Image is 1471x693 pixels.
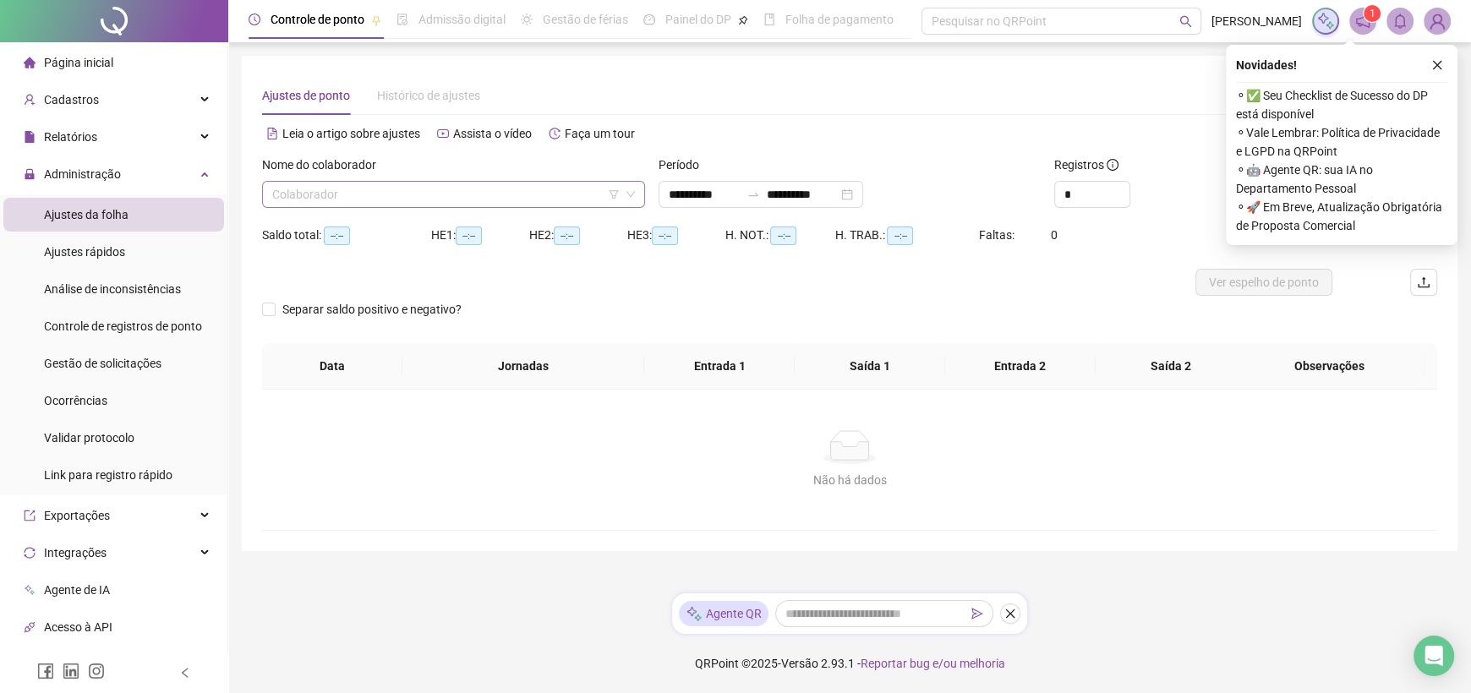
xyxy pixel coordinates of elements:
[1054,156,1118,174] span: Registros
[1179,15,1192,28] span: search
[1236,161,1447,198] span: ⚬ 🤖 Agente QR: sua IA no Departamento Pessoal
[24,510,36,521] span: export
[437,128,449,139] span: youtube
[1050,228,1057,242] span: 0
[549,128,561,139] span: history
[37,663,54,679] span: facebook
[609,189,619,199] span: filter
[431,226,529,245] div: HE 1:
[1236,123,1447,161] span: ⚬ Vale Lembrar: Política de Privacidade e LGPD na QRPoint
[44,130,97,144] span: Relatórios
[44,357,161,370] span: Gestão de solicitações
[1414,636,1454,676] div: Open Intercom Messenger
[770,226,796,245] span: --:--
[652,226,678,245] span: --:--
[44,509,110,522] span: Exportações
[24,131,36,143] span: file
[1247,357,1411,375] span: Observações
[44,319,202,333] span: Controle de registros de ponto
[725,226,834,245] div: H. NOT.:
[627,226,725,245] div: HE 3:
[1316,12,1335,30] img: sparkle-icon.fc2bf0ac1784a2077858766a79e2daf3.svg
[1355,14,1370,29] span: notification
[282,471,1417,489] div: Não há dados
[266,128,278,139] span: file-text
[1392,14,1408,29] span: bell
[24,168,36,180] span: lock
[971,608,983,619] span: send
[44,394,107,407] span: Ocorrências
[565,127,635,140] span: Faça um tour
[1107,159,1118,171] span: info-circle
[781,657,818,670] span: Versão
[44,93,99,106] span: Cadastros
[88,663,105,679] span: instagram
[746,188,760,201] span: swap-right
[44,546,107,559] span: Integrações
[418,13,506,26] span: Admissão digital
[659,156,710,174] label: Período
[978,228,1016,242] span: Faltas:
[686,605,703,623] img: sparkle-icon.fc2bf0ac1784a2077858766a79e2daf3.svg
[262,89,350,102] span: Ajustes de ponto
[665,13,731,26] span: Painel do DP
[24,94,36,106] span: user-add
[543,13,628,26] span: Gestão de férias
[529,226,627,245] div: HE 2:
[1425,8,1450,34] img: 74621
[453,127,532,140] span: Assista o vídeo
[834,226,978,245] div: H. TRAB.:
[785,13,894,26] span: Folha de pagamento
[44,282,181,296] span: Análise de inconsistências
[228,634,1471,693] footer: QRPoint © 2025 - 2.93.1 -
[44,56,113,69] span: Página inicial
[746,188,760,201] span: to
[44,245,125,259] span: Ajustes rápidos
[861,657,1005,670] span: Reportar bug e/ou melhoria
[44,167,121,181] span: Administração
[63,663,79,679] span: linkedin
[282,127,420,140] span: Leia o artigo sobre ajustes
[1233,343,1425,390] th: Observações
[262,156,387,174] label: Nome do colaborador
[44,468,172,482] span: Link para registro rápido
[1431,59,1443,71] span: close
[44,620,112,634] span: Acesso à API
[1236,198,1447,235] span: ⚬ 🚀 Em Breve, Atualização Obrigatória de Proposta Comercial
[521,14,533,25] span: sun
[44,431,134,445] span: Validar protocolo
[643,14,655,25] span: dashboard
[1096,343,1246,390] th: Saída 2
[1417,276,1430,289] span: upload
[554,226,580,245] span: --:--
[249,14,260,25] span: clock-circle
[371,15,381,25] span: pushpin
[179,667,191,679] span: left
[945,343,1096,390] th: Entrada 2
[1236,56,1297,74] span: Novidades !
[738,15,748,25] span: pushpin
[644,343,795,390] th: Entrada 1
[456,226,482,245] span: --:--
[24,621,36,633] span: api
[1004,608,1016,619] span: close
[396,14,408,25] span: file-done
[44,208,129,221] span: Ajustes da folha
[795,343,945,390] th: Saída 1
[276,300,468,319] span: Separar saldo positivo e negativo?
[44,583,110,597] span: Agente de IA
[1211,12,1302,30] span: [PERSON_NAME]
[626,189,636,199] span: down
[24,57,36,68] span: home
[679,601,768,626] div: Agente QR
[262,226,431,245] div: Saldo total:
[1236,86,1447,123] span: ⚬ ✅ Seu Checklist de Sucesso do DP está disponível
[262,343,402,390] th: Data
[1364,5,1381,22] sup: 1
[402,343,644,390] th: Jornadas
[271,13,364,26] span: Controle de ponto
[1195,269,1332,296] button: Ver espelho de ponto
[324,226,350,245] span: --:--
[24,547,36,559] span: sync
[1370,8,1375,19] span: 1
